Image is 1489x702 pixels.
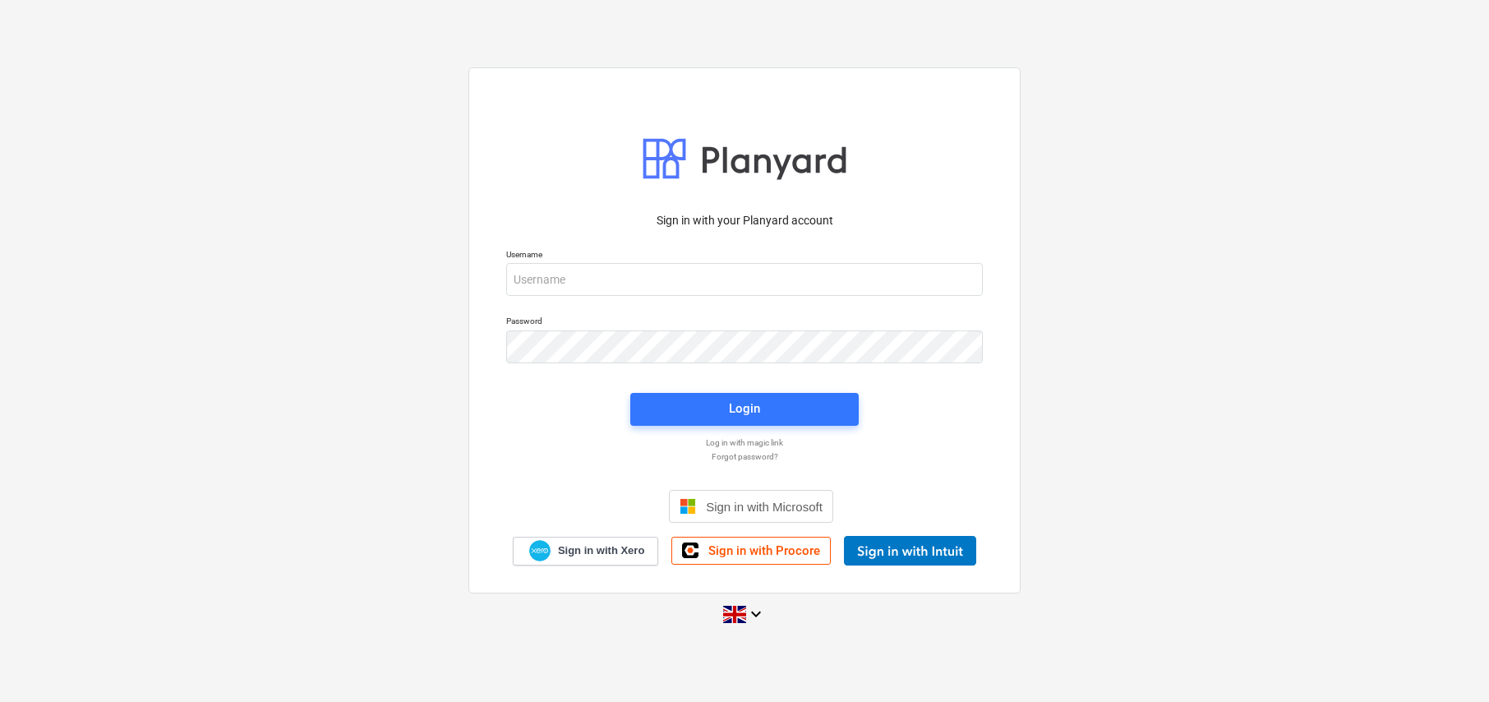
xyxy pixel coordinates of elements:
button: Login [630,393,859,426]
input: Username [506,263,983,296]
img: Microsoft logo [680,498,696,515]
p: Password [506,316,983,330]
span: Sign in with Procore [708,543,820,558]
span: Sign in with Xero [558,543,644,558]
a: Sign in with Procore [671,537,831,565]
div: Login [729,398,760,419]
a: Log in with magic link [498,437,991,448]
p: Sign in with your Planyard account [506,212,983,229]
i: keyboard_arrow_down [746,604,766,624]
p: Username [506,249,983,263]
a: Forgot password? [498,451,991,462]
img: Xero logo [529,540,551,562]
a: Sign in with Xero [513,537,659,566]
span: Sign in with Microsoft [706,500,823,514]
